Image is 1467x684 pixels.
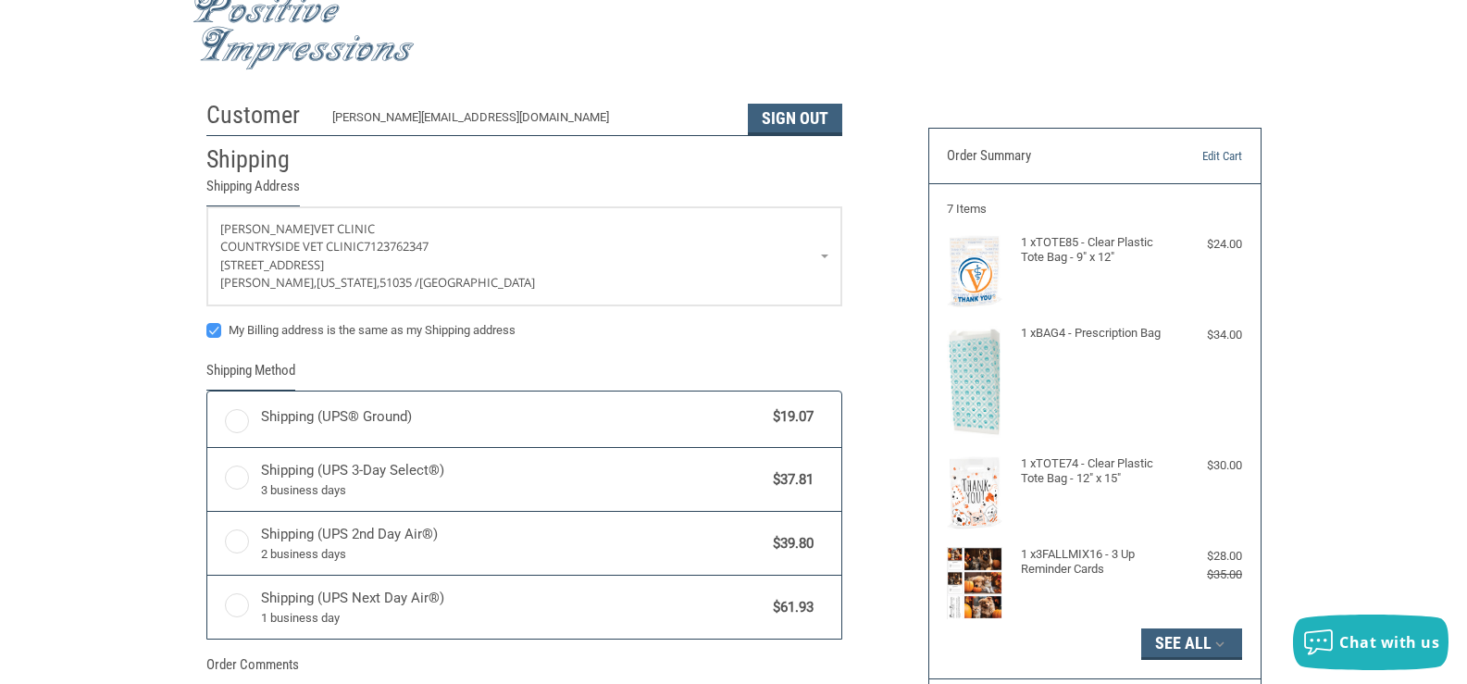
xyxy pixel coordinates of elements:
[220,274,317,291] span: [PERSON_NAME],
[1168,547,1242,566] div: $28.00
[207,207,841,305] a: Enter or select a different address
[947,147,1148,166] h3: Order Summary
[748,104,842,135] button: Sign Out
[1168,456,1242,475] div: $30.00
[419,274,535,291] span: [GEOGRAPHIC_DATA]
[1293,615,1448,670] button: Chat with us
[1021,326,1164,341] h4: 1 x BAG4 - Prescription Bag
[1339,632,1439,653] span: Chat with us
[765,406,814,428] span: $19.07
[1168,235,1242,254] div: $24.00
[261,588,765,627] span: Shipping (UPS Next Day Air®)
[1141,628,1242,660] button: See All
[947,202,1242,217] h3: 7 Items
[261,481,765,500] span: 3 business days
[206,144,315,175] h2: Shipping
[1168,326,1242,344] div: $34.00
[261,545,765,564] span: 2 business days
[261,524,765,563] span: Shipping (UPS 2nd Day Air®)
[261,609,765,628] span: 1 business day
[379,274,419,291] span: 51035 /
[206,360,295,391] legend: Shipping Method
[317,274,379,291] span: [US_STATE],
[220,220,314,237] span: [PERSON_NAME]
[220,238,364,255] span: COUNTRYSIDE VET CLINIC
[364,238,429,255] span: 7123762347
[765,533,814,554] span: $39.80
[261,460,765,499] span: Shipping (UPS 3-Day Select®)
[206,323,842,338] label: My Billing address is the same as my Shipping address
[1148,147,1242,166] a: Edit Cart
[206,100,315,131] h2: Customer
[220,256,324,273] span: [STREET_ADDRESS]
[765,469,814,491] span: $37.81
[261,406,765,428] span: Shipping (UPS® Ground)
[206,176,300,206] legend: Shipping Address
[332,108,729,135] div: [PERSON_NAME][EMAIL_ADDRESS][DOMAIN_NAME]
[1021,235,1164,266] h4: 1 x TOTE85 - Clear Plastic Tote Bag - 9" x 12"
[765,597,814,618] span: $61.93
[1168,566,1242,584] div: $35.00
[1021,456,1164,487] h4: 1 x TOTE74 - Clear Plastic Tote Bag - 12" x 15"
[314,220,375,237] span: VET CLINIC
[1021,547,1164,578] h4: 1 x 3FALLMIX16 - 3 Up Reminder Cards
